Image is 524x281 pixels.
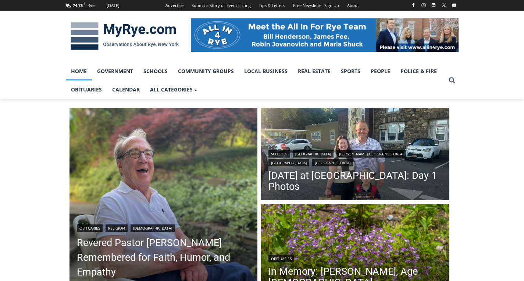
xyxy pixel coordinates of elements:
a: Obituaries [268,255,294,262]
img: MyRye.com [66,17,183,55]
a: Government [92,62,138,80]
a: People [366,62,395,80]
a: Home [66,62,92,80]
a: Local Business [239,62,293,80]
a: Read More First Day of School at Rye City Schools: Day 1 Photos [261,108,449,202]
a: [DATE] at [GEOGRAPHIC_DATA]: Day 1 Photos [268,170,442,192]
span: 74.75 [73,3,83,8]
nav: Primary Navigation [66,62,445,99]
a: Obituaries [77,224,103,232]
a: Linkedin [429,1,438,10]
a: All Categories [145,80,203,99]
a: Community Groups [173,62,239,80]
a: Facebook [409,1,418,10]
a: Revered Pastor [PERSON_NAME] Remembered for Faith, Humor, and Empathy [77,235,250,280]
span: All Categories [150,86,198,94]
span: F [84,1,85,6]
a: Schools [138,62,173,80]
a: X [439,1,448,10]
img: All in for Rye [191,18,459,51]
a: Instagram [419,1,428,10]
a: [PERSON_NAME][GEOGRAPHIC_DATA] [336,150,406,158]
a: Sports [336,62,366,80]
a: Religion [106,224,128,232]
a: Obituaries [66,80,107,99]
a: Police & Fire [395,62,442,80]
a: Calendar [107,80,145,99]
a: [GEOGRAPHIC_DATA] [293,150,334,158]
div: | | [77,223,250,232]
img: (PHOTO: Henry arrived for his first day of Kindergarten at Midland Elementary School. He likes cu... [261,108,449,202]
a: YouTube [450,1,459,10]
a: [GEOGRAPHIC_DATA] [268,159,309,166]
button: View Search Form [445,74,459,87]
a: Schools [268,150,290,158]
a: Real Estate [293,62,336,80]
div: Rye [88,2,95,9]
div: | | | | [268,149,442,166]
div: [DATE] [107,2,120,9]
a: [GEOGRAPHIC_DATA] [312,159,353,166]
a: [DEMOGRAPHIC_DATA] [131,224,175,232]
